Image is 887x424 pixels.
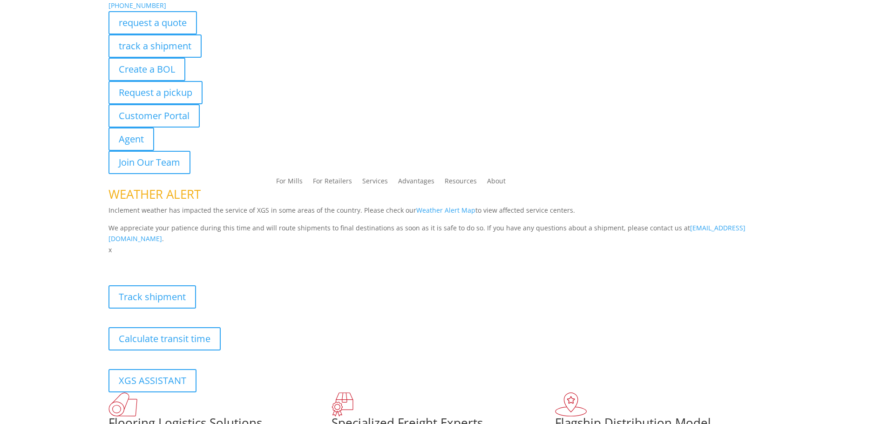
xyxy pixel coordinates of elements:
a: Track shipment [108,285,196,309]
b: Visibility, transparency, and control for your entire supply chain. [108,257,316,266]
a: track a shipment [108,34,202,58]
a: About [487,178,506,188]
a: Calculate transit time [108,327,221,350]
a: Request a pickup [108,81,203,104]
img: xgs-icon-total-supply-chain-intelligence-red [108,392,137,417]
a: Advantages [398,178,434,188]
a: Create a BOL [108,58,185,81]
img: xgs-icon-flagship-distribution-model-red [555,392,587,417]
p: x [108,244,779,256]
span: WEATHER ALERT [108,186,201,202]
a: Join Our Team [108,151,190,174]
p: Inclement weather has impacted the service of XGS in some areas of the country. Please check our ... [108,205,779,222]
a: Weather Alert Map [416,206,475,215]
a: For Mills [276,178,303,188]
a: request a quote [108,11,197,34]
a: For Retailers [313,178,352,188]
p: We appreciate your patience during this time and will route shipments to final destinations as so... [108,222,779,245]
a: Services [362,178,388,188]
a: Customer Portal [108,104,200,128]
a: [PHONE_NUMBER] [108,1,166,10]
img: xgs-icon-focused-on-flooring-red [332,392,353,417]
a: Agent [108,128,154,151]
a: Resources [445,178,477,188]
a: XGS ASSISTANT [108,369,196,392]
